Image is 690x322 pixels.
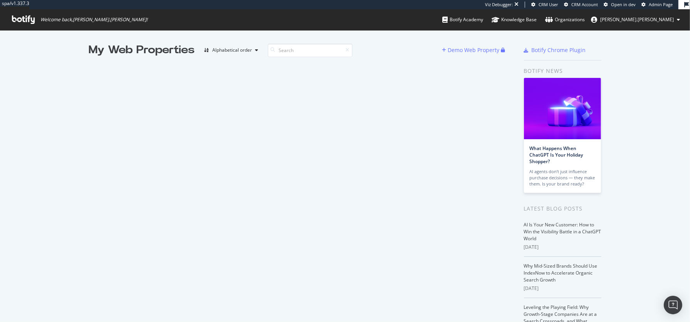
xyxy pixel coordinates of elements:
div: Organizations [545,16,585,24]
div: Knowledge Base [492,16,537,24]
button: Demo Web Property [442,44,501,56]
a: CRM Account [564,2,598,8]
a: AI Is Your New Customer: How to Win the Visibility Battle in a ChatGPT World [524,221,601,242]
span: Admin Page [649,2,673,7]
div: Alphabetical order [213,48,252,52]
span: CRM User [539,2,558,7]
a: Open in dev [604,2,636,8]
a: CRM User [531,2,558,8]
div: Demo Web Property [448,46,500,54]
div: Botify Academy [442,16,483,24]
a: Admin Page [641,2,673,8]
div: [DATE] [524,244,601,251]
a: Knowledge Base [492,9,537,30]
a: Demo Web Property [442,47,501,53]
a: Organizations [545,9,585,30]
div: Open Intercom Messenger [664,296,682,314]
div: [DATE] [524,285,601,292]
button: Alphabetical order [201,44,262,56]
a: Why Mid-Sized Brands Should Use IndexNow to Accelerate Organic Search Growth [524,263,598,283]
div: Viz Debugger: [485,2,513,8]
span: Open in dev [611,2,636,7]
img: What Happens When ChatGPT Is Your Holiday Shopper? [524,78,601,139]
a: What Happens When ChatGPT Is Your Holiday Shopper? [530,145,583,165]
div: My Web Properties [89,42,195,58]
button: [PERSON_NAME].[PERSON_NAME] [585,13,686,26]
span: melanie.muller [600,16,674,23]
a: Botify Academy [442,9,483,30]
div: AI agents don’t just influence purchase decisions — they make them. Is your brand ready? [530,169,595,187]
span: Welcome back, [PERSON_NAME].[PERSON_NAME] ! [40,17,148,23]
a: Botify Chrome Plugin [524,46,586,54]
div: Botify news [524,67,601,75]
div: Latest Blog Posts [524,204,601,213]
input: Search [268,44,353,57]
span: CRM Account [571,2,598,7]
div: Botify Chrome Plugin [532,46,586,54]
